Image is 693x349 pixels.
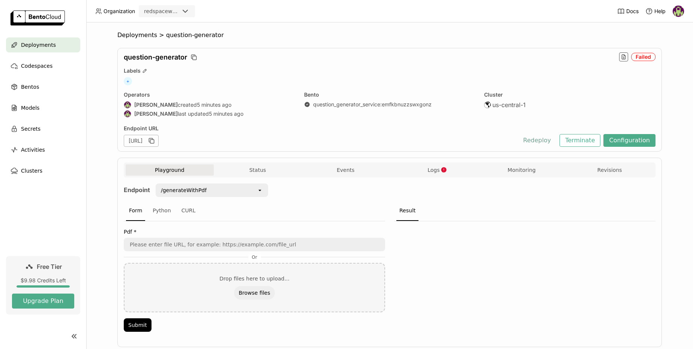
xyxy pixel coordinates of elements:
[124,101,131,108] img: Ranajit Sahoo
[6,121,80,136] a: Secrets
[484,91,655,98] div: Cluster
[124,239,384,251] input: Please enter file URL, for example: https://example.com/file_url
[124,110,131,117] img: Ranajit Sahoo
[21,61,52,70] span: Codespaces
[565,164,654,176] button: Revisions
[427,167,439,173] span: Logs
[257,187,263,193] svg: open
[126,164,214,176] button: Playground
[157,31,166,39] span: >
[219,276,289,282] div: Drop files here to upload...
[150,201,174,221] div: Python
[6,256,80,315] a: Free Tier$9.98 Credits LeftUpgrade Plan
[617,7,639,15] a: Docs
[134,101,178,108] strong: [PERSON_NAME]
[21,103,39,112] span: Models
[6,100,80,115] a: Models
[124,101,295,109] div: created
[180,8,181,15] input: Selected redspaceworks.
[248,254,261,260] span: Or
[626,8,639,15] span: Docs
[124,53,187,61] span: question-generator
[21,145,45,154] span: Activities
[124,135,159,147] div: [URL]
[6,142,80,157] a: Activities
[124,186,150,194] strong: Endpoint
[517,134,556,147] button: Redeploy
[654,8,666,15] span: Help
[103,8,135,15] span: Organization
[117,31,662,39] nav: Breadcrumbs navigation
[12,277,74,284] div: $9.98 Credits Left
[21,124,40,133] span: Secrets
[166,31,224,39] span: question-generator
[6,37,80,52] a: Deployments
[124,318,151,332] button: Submit
[126,201,145,221] div: Form
[161,186,207,194] div: /generateWithPdf
[6,58,80,73] a: Codespaces
[124,67,655,74] div: Labels
[124,91,295,98] div: Operators
[603,134,655,147] button: Configuration
[144,7,179,15] div: redspaceworks
[37,263,62,270] span: Free Tier
[492,101,526,109] span: us-central-1
[124,110,295,118] div: last updated
[631,53,655,61] div: Failed
[124,125,514,132] div: Endpoint URL
[673,6,684,17] img: Ranajit Sahoo
[304,91,475,98] div: Bento
[313,101,432,108] a: question_generator_service:emfkbnuzzswxgonz
[124,77,132,85] span: +
[117,31,157,39] span: Deployments
[645,7,666,15] div: Help
[396,201,418,221] div: Result
[214,164,302,176] button: Status
[12,294,74,309] button: Upgrade Plan
[124,229,385,235] label: Pdf *
[21,82,39,91] span: Bentos
[10,10,65,25] img: logo
[21,40,56,49] span: Deployments
[207,186,208,194] input: Selected /generateWithPdf.
[234,286,274,300] button: Browse files
[134,110,178,117] strong: [PERSON_NAME]
[197,101,231,108] span: 5 minutes ago
[21,166,42,175] span: Clusters
[478,164,566,176] button: Monitoring
[301,164,390,176] button: Events
[559,134,600,147] button: Terminate
[209,110,243,117] span: 5 minutes ago
[178,201,199,221] div: CURL
[6,79,80,94] a: Bentos
[6,163,80,178] a: Clusters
